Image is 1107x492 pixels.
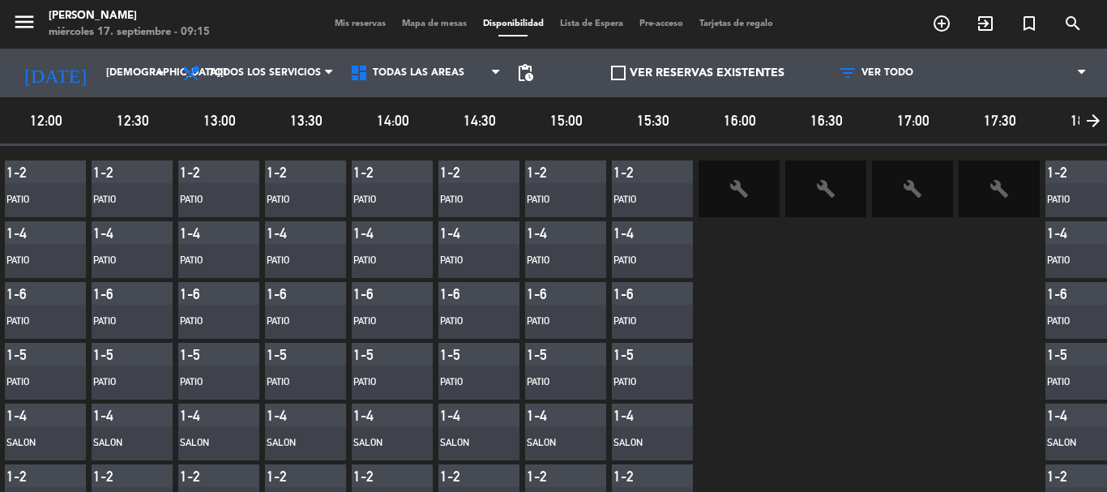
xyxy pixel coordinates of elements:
div: PATIO [527,253,583,269]
span: pending_actions [515,63,535,83]
div: 1-4 [527,407,567,424]
div: 1-4 [613,407,654,424]
div: 1-2 [527,164,567,181]
div: 1-4 [267,225,307,242]
span: Mis reservas [327,19,394,28]
div: 1-5 [267,346,307,363]
div: 1-6 [440,285,481,302]
span: Disponibilidad [475,19,552,28]
div: 1-2 [267,164,307,181]
span: 15:00 [525,109,607,132]
div: 1-4 [180,407,220,424]
div: 1-5 [353,346,394,363]
div: 1-2 [440,164,481,181]
div: 1-4 [180,225,220,242]
div: PATIO [527,374,583,391]
div: PATIO [353,253,410,269]
div: PATIO [6,314,63,330]
div: SALON [613,435,670,451]
i: add_circle_outline [932,14,951,33]
div: PATIO [267,374,323,391]
div: 1-2 [353,468,394,485]
div: SALON [440,435,497,451]
div: 1-4 [353,225,394,242]
div: 1-2 [6,164,47,181]
span: Todas las áreas [373,67,464,79]
div: 1-4 [93,225,134,242]
div: 1-2 [93,164,134,181]
div: PATIO [6,374,63,391]
i: build [989,179,1009,199]
div: PATIO [440,314,497,330]
div: SALON [527,435,583,451]
div: PATIO [353,192,410,208]
div: 1-4 [613,225,654,242]
span: 12:30 [92,109,173,132]
div: PATIO [180,374,237,391]
span: Todos los servicios [209,67,321,79]
div: PATIO [1047,314,1104,330]
div: PATIO [1047,253,1104,269]
div: PATIO [1047,192,1104,208]
div: 1-2 [93,468,134,485]
div: [PERSON_NAME] [49,8,210,24]
span: 14:30 [438,109,520,132]
div: SALON [1047,435,1104,451]
div: PATIO [93,314,150,330]
div: 1-2 [613,468,654,485]
div: PATIO [440,374,497,391]
div: PATIO [180,192,237,208]
div: 1-6 [613,285,654,302]
div: PATIO [613,314,670,330]
div: SALON [180,435,237,451]
span: VER TODO [861,67,913,79]
div: 1-4 [93,407,134,424]
div: 1-4 [1047,225,1088,242]
div: 1-5 [1047,346,1088,363]
div: PATIO [527,314,583,330]
div: 1-4 [6,225,47,242]
div: PATIO [267,253,323,269]
div: 1-5 [613,346,654,363]
div: 1-2 [267,468,307,485]
span: 16:00 [699,109,780,132]
div: PATIO [613,374,670,391]
span: 13:00 [178,109,260,132]
label: VER RESERVAS EXISTENTES [611,64,784,83]
div: PATIO [440,253,497,269]
div: 1-4 [6,407,47,424]
div: PATIO [93,253,150,269]
div: 1-4 [267,407,307,424]
div: SALON [93,435,150,451]
div: PATIO [440,192,497,208]
div: 1-2 [527,468,567,485]
div: PATIO [527,192,583,208]
div: 1-6 [527,285,567,302]
div: 1-6 [6,285,47,302]
div: 1-5 [440,346,481,363]
span: 17:00 [872,109,954,132]
i: search [1063,14,1083,33]
div: 1-2 [6,468,47,485]
div: miércoles 17. septiembre - 09:15 [49,24,210,41]
div: PATIO [6,192,63,208]
span: Tarjetas de regalo [691,19,781,28]
div: 1-6 [93,285,134,302]
div: PATIO [267,314,323,330]
div: 1-6 [267,285,307,302]
div: PATIO [6,253,63,269]
span: Pre-acceso [631,19,691,28]
div: 1-2 [613,164,654,181]
div: 1-4 [1047,407,1088,424]
i: build [816,179,836,199]
div: 1-5 [93,346,134,363]
div: PATIO [613,253,670,269]
div: PATIO [180,253,237,269]
div: 1-2 [440,468,481,485]
i: exit_to_app [976,14,995,33]
i: menu [12,10,36,34]
div: 1-2 [1047,468,1088,485]
span: 14:00 [352,109,434,132]
div: PATIO [353,374,410,391]
div: 1-2 [180,164,220,181]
